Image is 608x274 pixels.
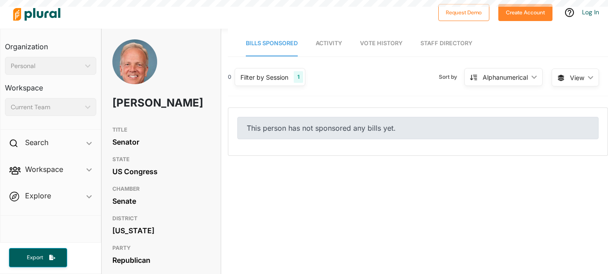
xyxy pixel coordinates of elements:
span: Vote History [360,40,402,47]
span: Bills Sponsored [246,40,298,47]
span: View [570,73,584,82]
span: Sort by [439,73,464,81]
div: Senate [112,194,210,208]
h3: CHAMBER [112,184,210,194]
div: 0 [228,73,231,81]
h3: Workspace [5,75,96,94]
a: Log In [582,8,599,16]
h3: Organization [5,34,96,53]
h3: STATE [112,154,210,165]
div: This person has not sponsored any bills yet. [237,117,599,139]
img: Headshot of Jerry Moran [112,39,157,94]
span: Export [21,254,49,261]
div: Senator [112,135,210,149]
a: Vote History [360,31,402,56]
h3: TITLE [112,124,210,135]
a: Create Account [498,7,552,17]
h3: DISTRICT [112,213,210,224]
h3: PARTY [112,243,210,253]
div: 1 [294,71,303,83]
div: Alphanumerical [483,73,528,82]
h2: Search [25,137,48,147]
div: Filter by Session [240,73,288,82]
div: Republican [112,253,210,267]
span: Activity [316,40,342,47]
a: Request Demo [438,7,489,17]
button: Request Demo [438,4,489,21]
a: Activity [316,31,342,56]
button: Export [9,248,67,267]
h1: [PERSON_NAME] [112,90,171,116]
div: US Congress [112,165,210,178]
div: Personal [11,61,81,71]
div: [US_STATE] [112,224,210,237]
button: Create Account [498,4,552,21]
a: Bills Sponsored [246,31,298,56]
a: Staff Directory [420,31,472,56]
div: Current Team [11,103,81,112]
